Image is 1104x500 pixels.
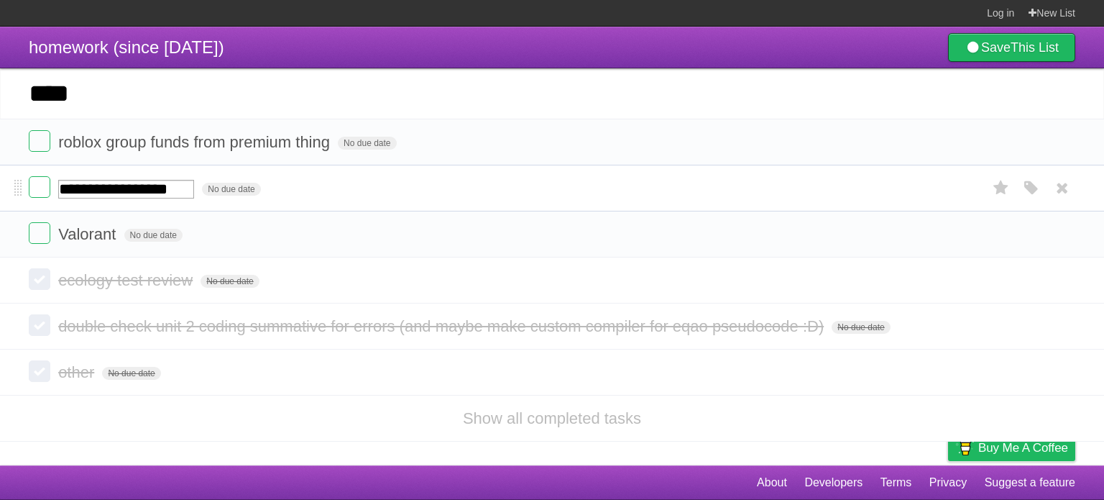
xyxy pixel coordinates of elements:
a: Privacy [929,469,967,496]
img: Buy me a coffee [955,435,975,460]
span: Buy me a coffee [978,435,1068,460]
span: No due date [832,321,890,334]
a: Suggest a feature [985,469,1075,496]
span: Valorant [58,225,119,243]
a: Buy me a coffee [948,435,1075,461]
span: No due date [124,229,183,242]
label: Done [29,176,50,198]
span: No due date [338,137,396,150]
span: No due date [202,183,260,196]
label: Done [29,360,50,382]
label: Done [29,314,50,336]
span: No due date [201,275,259,288]
label: Done [29,130,50,152]
a: About [757,469,787,496]
span: No due date [102,367,160,380]
a: Show all completed tasks [463,409,641,427]
span: other [58,363,98,381]
a: SaveThis List [948,33,1075,62]
label: Star task [988,176,1015,200]
a: Developers [804,469,862,496]
span: ecology test review [58,271,196,289]
label: Done [29,222,50,244]
label: Done [29,268,50,290]
a: Terms [880,469,912,496]
span: homework (since [DATE]) [29,37,224,57]
span: double check unit 2 coding summative for errors (and maybe make custom compiler for eqao pseudoco... [58,317,827,335]
b: This List [1011,40,1059,55]
span: roblox group funds from premium thing [58,133,333,151]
